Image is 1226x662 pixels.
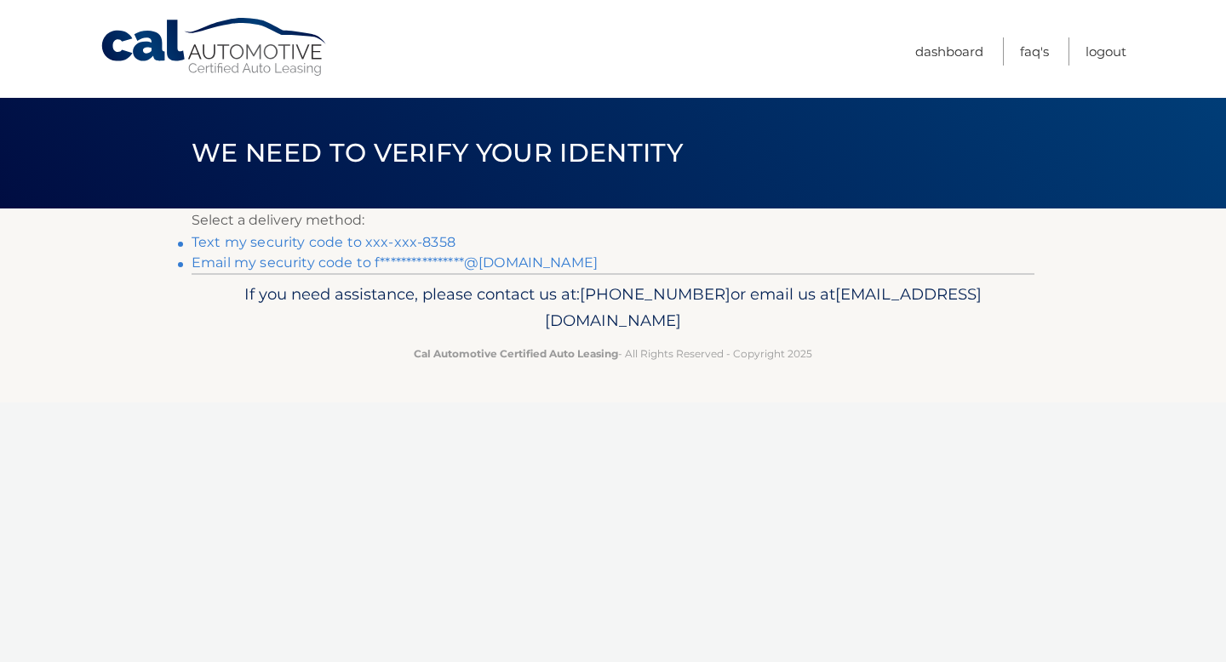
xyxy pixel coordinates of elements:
p: If you need assistance, please contact us at: or email us at [203,281,1023,335]
a: Cal Automotive [100,17,329,77]
strong: Cal Automotive Certified Auto Leasing [414,347,618,360]
a: Text my security code to xxx-xxx-8358 [192,234,455,250]
span: We need to verify your identity [192,137,683,168]
a: Logout [1086,37,1126,66]
a: Dashboard [915,37,983,66]
span: [PHONE_NUMBER] [580,284,730,304]
a: FAQ's [1020,37,1049,66]
p: Select a delivery method: [192,208,1034,232]
p: - All Rights Reserved - Copyright 2025 [203,345,1023,362]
